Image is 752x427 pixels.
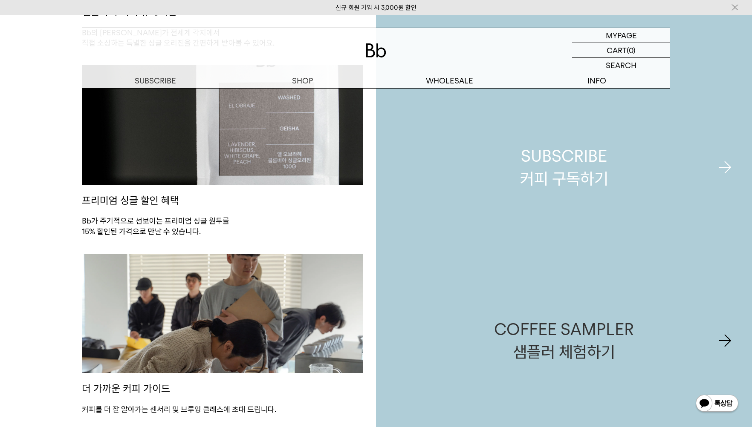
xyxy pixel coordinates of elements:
div: SUBSCRIBE 커피 구독하기 [520,145,608,190]
p: (0) [627,43,636,57]
p: SEARCH [606,58,636,73]
div: COFFEE SAMPLER 샘플러 체험하기 [494,318,634,363]
p: CART [607,43,627,57]
a: 신규 회원 가입 시 3,000원 할인 [336,4,416,11]
img: 더 가까운 커피 가이드 [82,65,363,185]
a: SUBSCRIBE [82,73,229,88]
a: MYPAGE [572,28,670,43]
a: CART (0) [572,43,670,58]
p: 더 가까운 커피 가이드 [82,373,363,404]
p: 프리미엄 싱글 할인 혜택 [82,185,363,216]
img: 로고 [366,43,386,57]
img: 카카오톡 채널 1:1 채팅 버튼 [695,394,739,414]
a: SUBSCRIBE커피 구독하기 [390,81,738,254]
img: 커스텀 가능한 구독 [82,254,363,373]
a: SHOP [229,73,376,88]
p: INFO [523,73,670,88]
p: MYPAGE [606,28,637,43]
p: WHOLESALE [376,73,523,88]
p: Bb가 주기적으로 선보이는 프리미엄 싱글 원두를 15% 할인된 가격으로 만날 수 있습니다. [82,216,363,237]
p: 커피를 더 잘 알아가는 센서리 및 브루잉 클래스에 초대 드립니다. [82,404,363,415]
